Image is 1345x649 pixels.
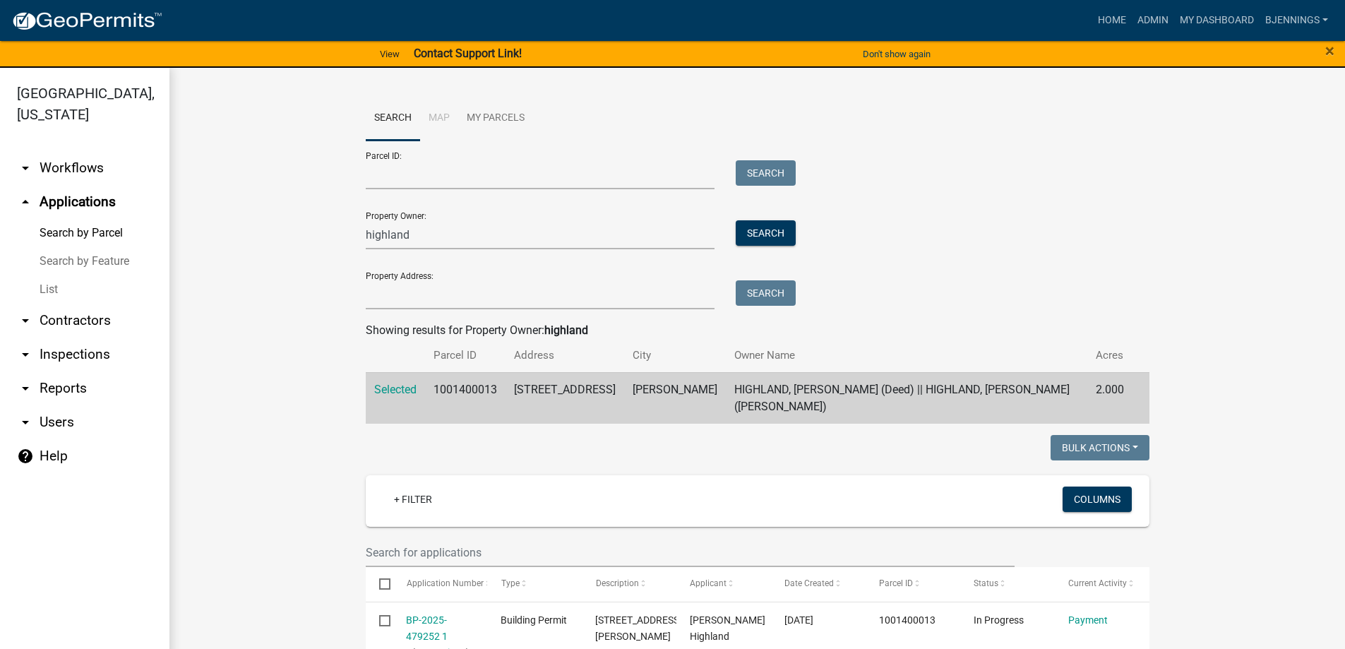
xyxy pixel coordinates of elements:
a: Admin [1132,7,1174,34]
datatable-header-cell: Select [366,567,393,601]
datatable-header-cell: Application Number [393,567,487,601]
button: Columns [1063,487,1132,512]
datatable-header-cell: Description [582,567,676,601]
td: 2.000 [1087,372,1132,424]
span: Type [501,578,519,588]
th: City [624,339,726,372]
button: Search [736,220,796,246]
button: Search [736,160,796,186]
span: Building Permit [501,614,567,626]
th: Acres [1087,339,1132,372]
i: arrow_drop_down [17,346,34,363]
span: 1001400013 [879,614,935,626]
a: My Dashboard [1174,7,1260,34]
strong: Contact Support Link! [414,47,522,60]
i: arrow_drop_down [17,414,34,431]
td: HIGHLAND, [PERSON_NAME] (Deed) || HIGHLAND, [PERSON_NAME] ([PERSON_NAME]) [726,372,1087,424]
datatable-header-cell: Current Activity [1055,567,1149,601]
button: Don't show again [857,42,936,66]
i: arrow_drop_down [17,312,34,329]
a: View [374,42,405,66]
span: Applicant [690,578,727,588]
datatable-header-cell: Date Created [771,567,866,601]
datatable-header-cell: Applicant [676,567,771,601]
span: Application Number [406,578,483,588]
a: Selected [374,383,417,396]
span: 09/16/2025 [784,614,813,626]
th: Owner Name [726,339,1087,372]
datatable-header-cell: Type [487,567,582,601]
datatable-header-cell: Status [960,567,1055,601]
input: Search for applications [366,538,1015,567]
span: Description [595,578,638,588]
button: Search [736,280,796,306]
span: Mason Highland [690,614,765,642]
a: Search [366,96,420,141]
span: × [1325,41,1334,61]
span: Status [974,578,998,588]
span: In Progress [974,614,1024,626]
button: Bulk Actions [1051,435,1149,460]
td: [PERSON_NAME] [624,372,726,424]
datatable-header-cell: Parcel ID [866,567,960,601]
div: Showing results for Property Owner: [366,322,1149,339]
th: Parcel ID [425,339,506,372]
td: [STREET_ADDRESS] [506,372,624,424]
span: Parcel ID [879,578,913,588]
th: Address [506,339,624,372]
td: 1001400013 [425,372,506,424]
span: Current Activity [1068,578,1127,588]
i: arrow_drop_down [17,380,34,397]
i: help [17,448,34,465]
a: + Filter [383,487,443,512]
button: Close [1325,42,1334,59]
a: Home [1092,7,1132,34]
i: arrow_drop_down [17,160,34,177]
a: My Parcels [458,96,533,141]
span: Date Created [784,578,834,588]
strong: highland [544,323,588,337]
a: Payment [1068,614,1108,626]
a: bjennings [1260,7,1334,34]
i: arrow_drop_up [17,193,34,210]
